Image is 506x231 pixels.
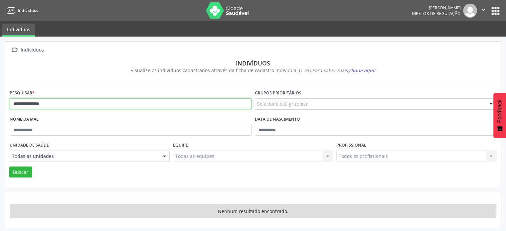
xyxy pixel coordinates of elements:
a: Indivíduos [2,24,35,37]
img: img [463,4,477,18]
div: Visualize os indivíduos cadastrados através da ficha de cadastro individual (CDS). [14,67,492,74]
button:  [477,4,490,18]
label: Pesquisar [10,88,35,98]
div: Nenhum resultado encontrado. [10,204,496,218]
i:  [10,45,19,55]
span: clique aqui! [349,67,375,73]
div: Indivíduos [14,59,492,67]
button: Feedback - Mostrar pesquisa [493,93,506,138]
a: Indivíduos [5,5,38,16]
div: Indivíduos [19,45,45,55]
button: apps [490,5,501,17]
label: Nome da mãe [10,114,39,125]
label: Profissional [336,140,366,151]
label: Unidade de saúde [10,140,49,151]
label: Grupos prioritários [255,88,301,98]
i: Para saber mais, [312,67,375,73]
a:  Indivíduos [10,45,45,55]
span: Feedback [497,99,503,123]
span: Todas as unidades [12,153,156,160]
label: Equipe [173,140,188,151]
label: Data de nascimento [255,114,300,125]
span: Diretor de regulação [412,11,461,16]
div: [PERSON_NAME] [412,5,461,11]
i:  [480,6,487,13]
span: Selecione o(s) grupo(s) [257,100,307,107]
button: Buscar [9,167,32,178]
span: Indivíduos [18,8,38,13]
